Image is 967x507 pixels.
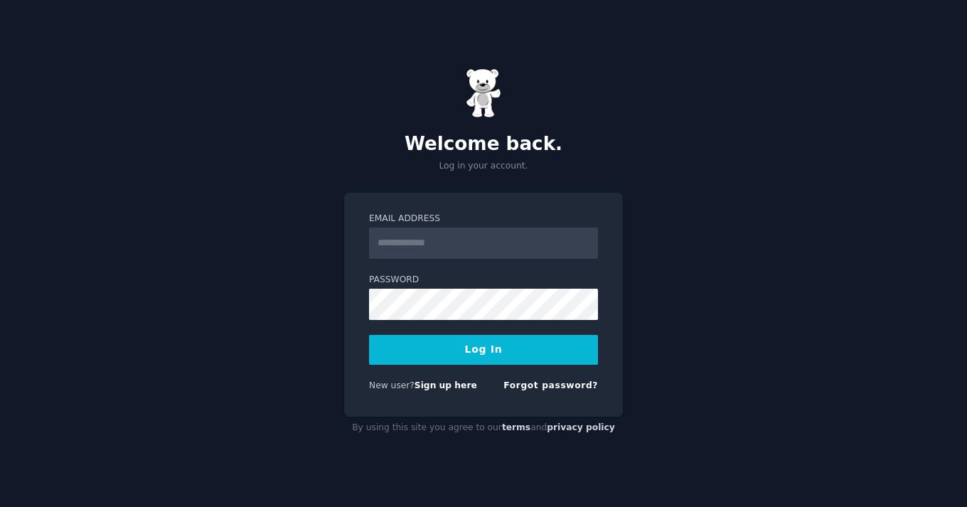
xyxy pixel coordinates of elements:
[369,380,415,390] span: New user?
[503,380,598,390] a: Forgot password?
[415,380,477,390] a: Sign up here
[344,417,623,439] div: By using this site you agree to our and
[344,133,623,156] h2: Welcome back.
[547,422,615,432] a: privacy policy
[466,68,501,118] img: Gummy Bear
[369,213,598,225] label: Email Address
[502,422,530,432] a: terms
[369,335,598,365] button: Log In
[369,274,598,287] label: Password
[344,160,623,173] p: Log in your account.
